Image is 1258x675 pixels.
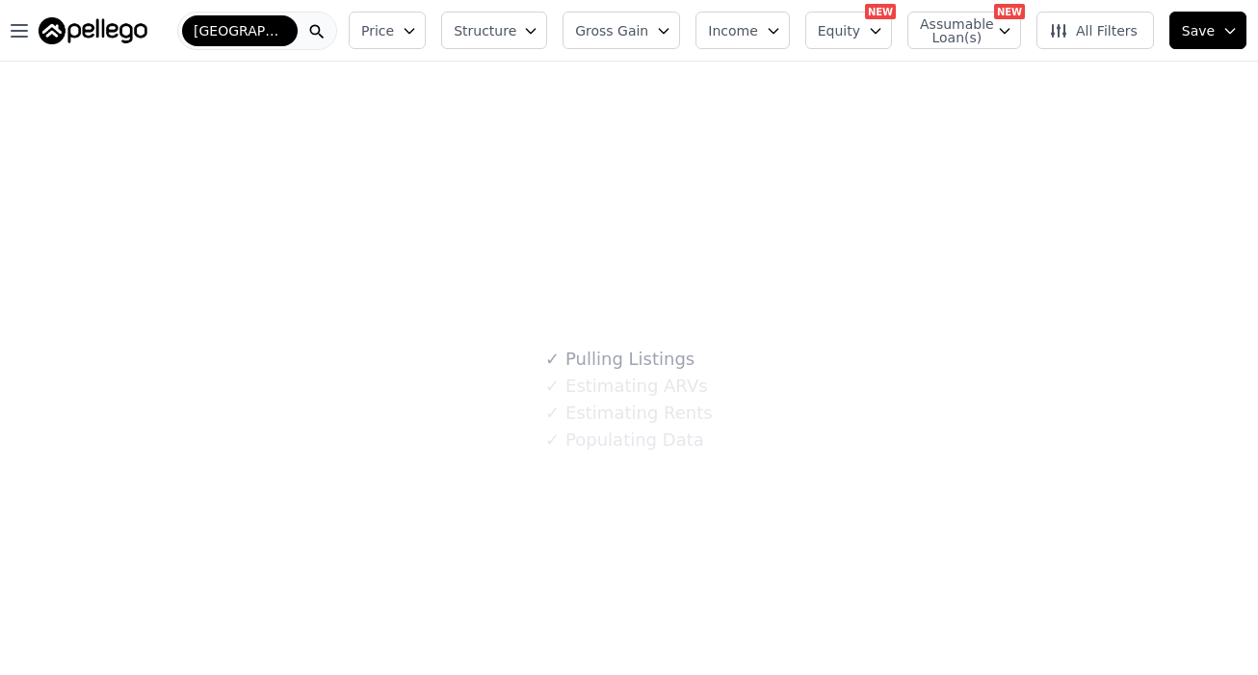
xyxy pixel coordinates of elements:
div: Estimating Rents [545,400,712,427]
span: Equity [818,21,860,40]
button: Gross Gain [563,12,680,49]
button: All Filters [1036,12,1154,49]
span: Price [361,21,394,40]
button: Structure [441,12,547,49]
button: Assumable Loan(s) [907,12,1021,49]
span: [GEOGRAPHIC_DATA] [194,21,286,40]
div: Estimating ARVs [545,373,707,400]
div: NEW [865,4,896,19]
span: ✓ [545,376,560,396]
span: Structure [454,21,515,40]
span: Income [708,21,758,40]
span: ✓ [545,350,560,369]
button: Price [349,12,426,49]
span: Gross Gain [575,21,648,40]
span: ✓ [545,403,560,423]
button: Save [1169,12,1246,49]
span: Assumable Loan(s) [920,17,982,44]
div: NEW [994,4,1025,19]
button: Income [695,12,790,49]
span: Save [1182,21,1215,40]
span: All Filters [1049,21,1138,40]
div: Pulling Listings [545,346,695,373]
div: Populating Data [545,427,703,454]
button: Equity [805,12,892,49]
img: Pellego [39,17,147,44]
span: ✓ [545,430,560,450]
